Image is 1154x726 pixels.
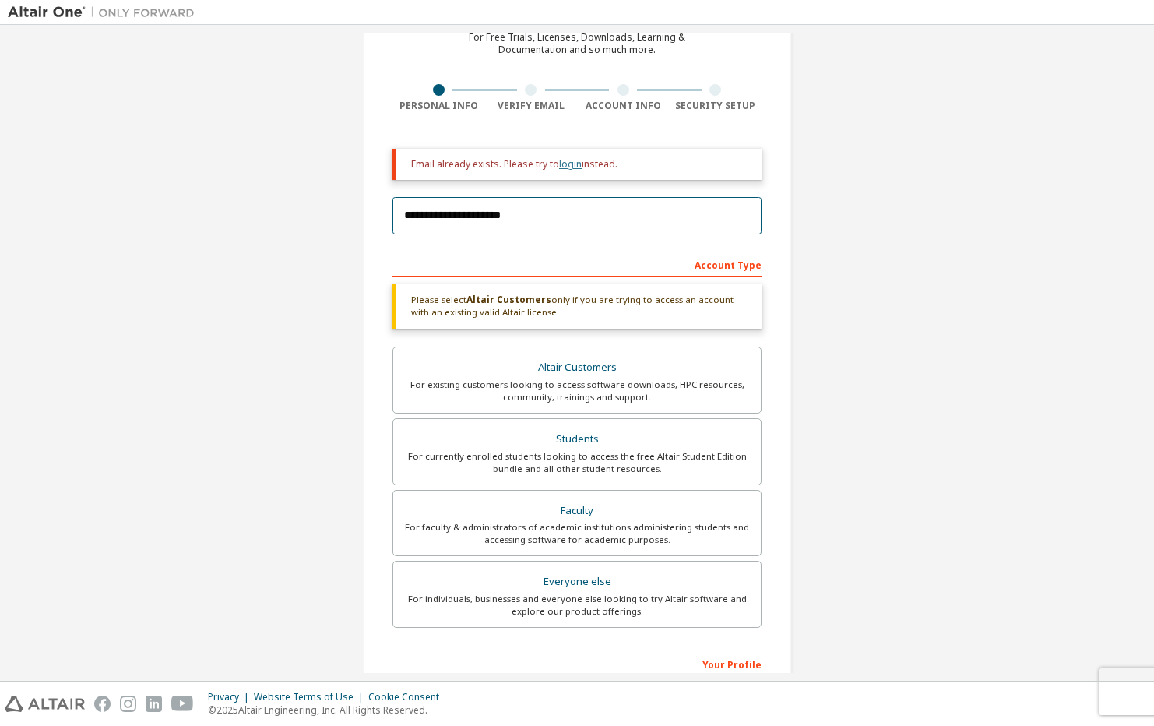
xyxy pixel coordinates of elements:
img: facebook.svg [94,696,111,712]
div: Verify Email [485,100,578,112]
div: Website Terms of Use [254,691,368,703]
div: Security Setup [670,100,762,112]
p: © 2025 Altair Engineering, Inc. All Rights Reserved. [208,703,449,717]
div: Students [403,428,751,450]
div: Privacy [208,691,254,703]
div: Email already exists. Please try to instead. [411,158,749,171]
div: Faculty [403,500,751,522]
div: Please select only if you are trying to access an account with an existing valid Altair license. [392,284,762,329]
div: Account Info [577,100,670,112]
div: Account Type [392,252,762,277]
b: Altair Customers [466,293,551,306]
div: For existing customers looking to access software downloads, HPC resources, community, trainings ... [403,379,751,404]
img: instagram.svg [120,696,136,712]
div: Altair Customers [403,357,751,379]
div: Everyone else [403,571,751,593]
a: login [559,157,582,171]
img: linkedin.svg [146,696,162,712]
div: For currently enrolled students looking to access the free Altair Student Edition bundle and all ... [403,450,751,475]
img: altair_logo.svg [5,696,85,712]
div: Your Profile [392,651,762,676]
div: For individuals, businesses and everyone else looking to try Altair software and explore our prod... [403,593,751,618]
img: youtube.svg [171,696,194,712]
div: For Free Trials, Licenses, Downloads, Learning & Documentation and so much more. [469,31,685,56]
div: Personal Info [392,100,485,112]
img: Altair One [8,5,202,20]
div: For faculty & administrators of academic institutions administering students and accessing softwa... [403,521,751,546]
div: Cookie Consent [368,691,449,703]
